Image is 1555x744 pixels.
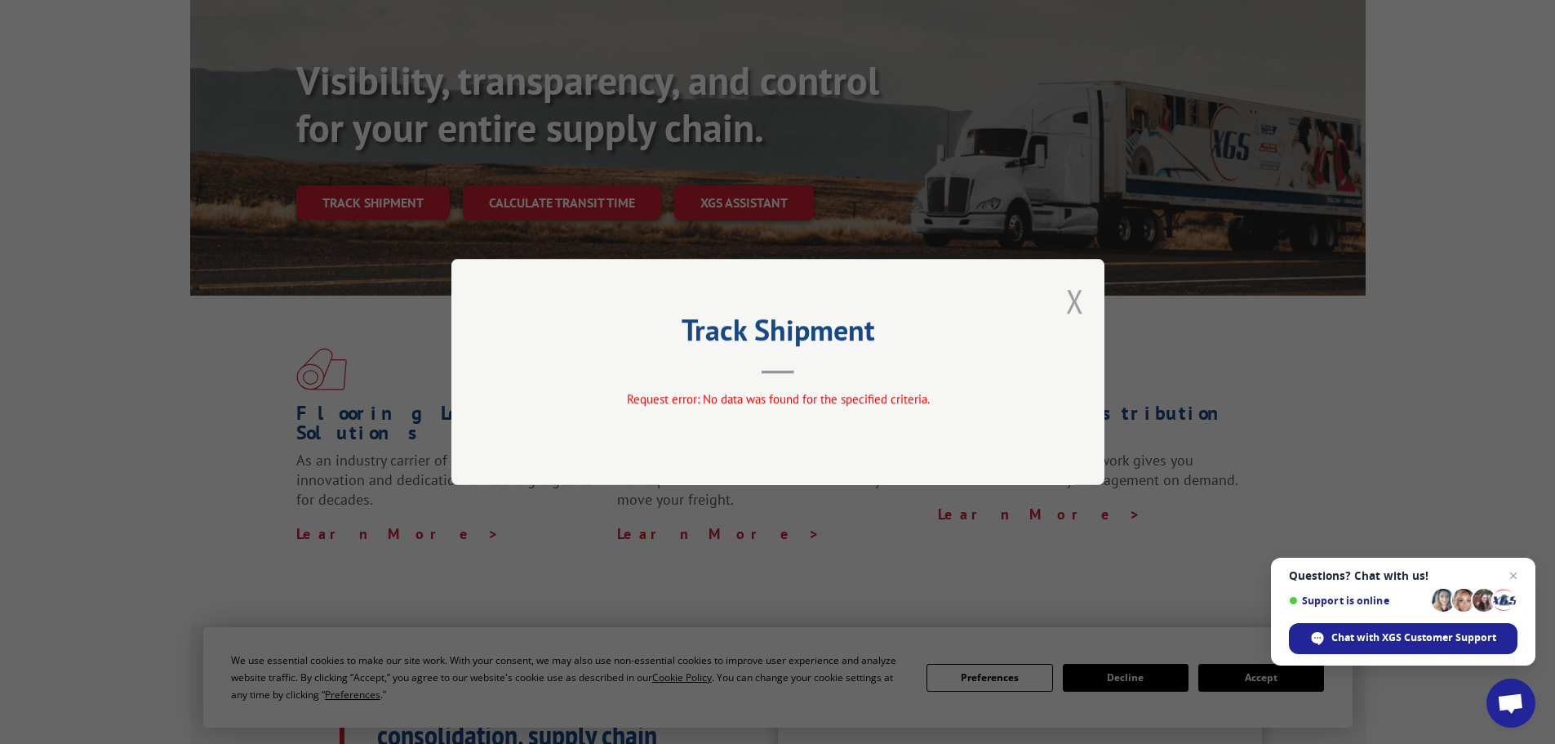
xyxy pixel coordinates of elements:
[1066,279,1084,323] button: Close modal
[1486,679,1535,728] a: Open chat
[1289,623,1517,654] span: Chat with XGS Customer Support
[1331,630,1496,645] span: Chat with XGS Customer Support
[626,391,929,407] span: Request error: No data was found for the specified criteria.
[533,319,1023,350] h2: Track Shipment
[1289,595,1426,607] span: Support is online
[1289,569,1517,582] span: Questions? Chat with us!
